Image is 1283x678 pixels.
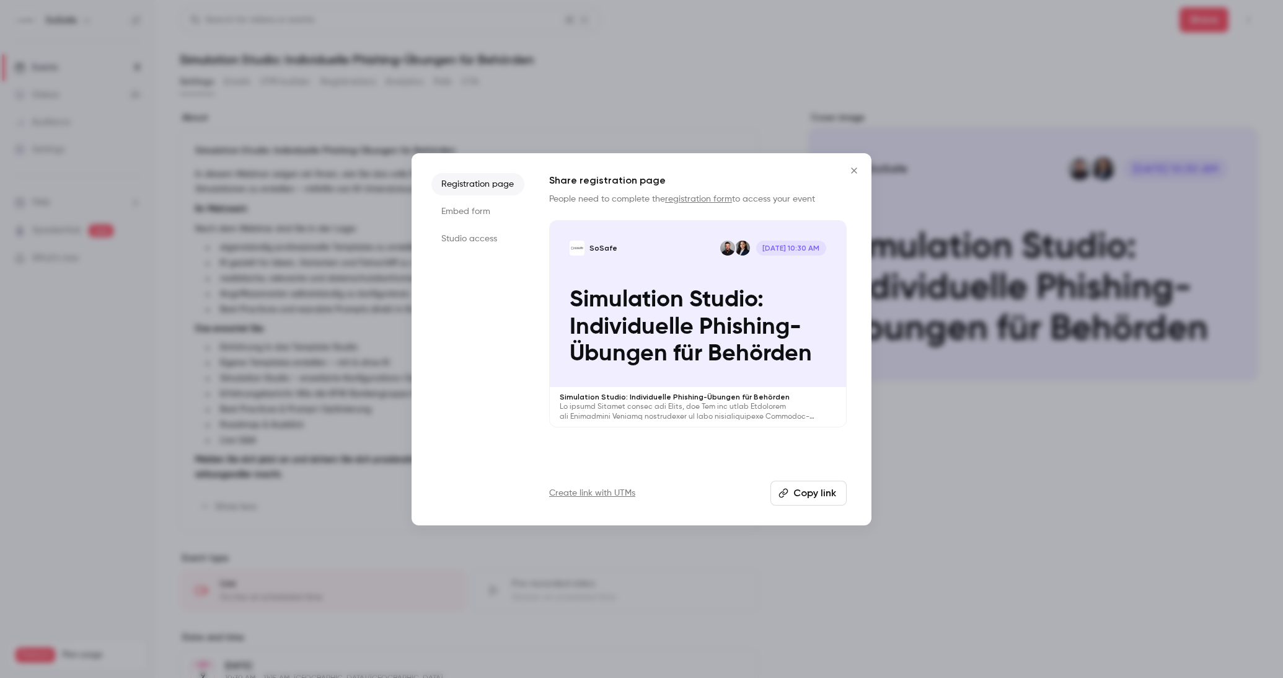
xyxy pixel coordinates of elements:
[720,241,735,256] img: Gabriel Simkin
[549,220,847,428] a: Simulation Studio: Individuelle Phishing-Übungen für BehördenSoSafeArzu DöverGabriel Simkin[DATE]...
[570,241,584,256] img: Simulation Studio: Individuelle Phishing-Übungen für Behörden
[560,392,836,402] p: Simulation Studio: Individuelle Phishing-Übungen für Behörden
[431,200,524,223] li: Embed form
[549,173,847,188] h1: Share registration page
[570,287,826,367] p: Simulation Studio: Individuelle Phishing-Übungen für Behörden
[560,402,836,422] p: Lo ipsumd Sitamet consec adi Elits, doe Tem inc utlab Etdolorem ali Enimadmini Veniamq nostrudexe...
[756,241,826,256] span: [DATE] 10:30 AM
[431,173,524,195] li: Registration page
[842,158,866,183] button: Close
[665,195,732,203] a: registration form
[431,228,524,250] li: Studio access
[770,481,847,506] button: Copy link
[549,193,847,205] p: People need to complete the to access your event
[549,487,635,499] a: Create link with UTMs
[735,241,750,256] img: Arzu Döver
[589,243,617,253] p: SoSafe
